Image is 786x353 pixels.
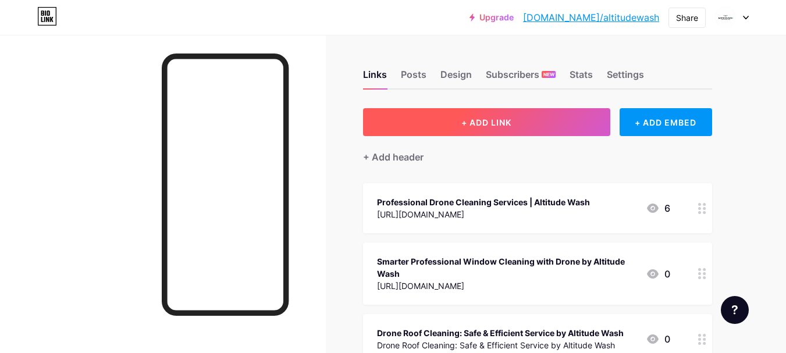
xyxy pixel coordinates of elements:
span: + ADD LINK [461,117,511,127]
div: Drone Roof Cleaning: Safe & Efficient Service by Altitude Wash [377,339,624,351]
div: Design [440,67,472,88]
div: Subscribers [486,67,556,88]
div: Drone Roof Cleaning: Safe & Efficient Service by Altitude Wash [377,327,624,339]
button: + ADD LINK [363,108,610,136]
div: Posts [401,67,426,88]
div: + ADD EMBED [620,108,712,136]
div: 0 [646,267,670,281]
div: Stats [570,67,593,88]
div: 0 [646,332,670,346]
div: Professional Drone Cleaning Services | Altitude Wash [377,196,590,208]
div: [URL][DOMAIN_NAME] [377,208,590,220]
div: Links [363,67,387,88]
img: altitudewash [714,6,737,28]
div: Share [676,12,698,24]
a: [DOMAIN_NAME]/altitudewash [523,10,659,24]
div: + Add header [363,150,424,164]
a: Upgrade [470,13,514,22]
div: Settings [607,67,644,88]
div: 6 [646,201,670,215]
div: Smarter Professional Window Cleaning with Drone by Altitude Wash [377,255,636,280]
div: [URL][DOMAIN_NAME] [377,280,636,292]
span: NEW [543,71,554,78]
